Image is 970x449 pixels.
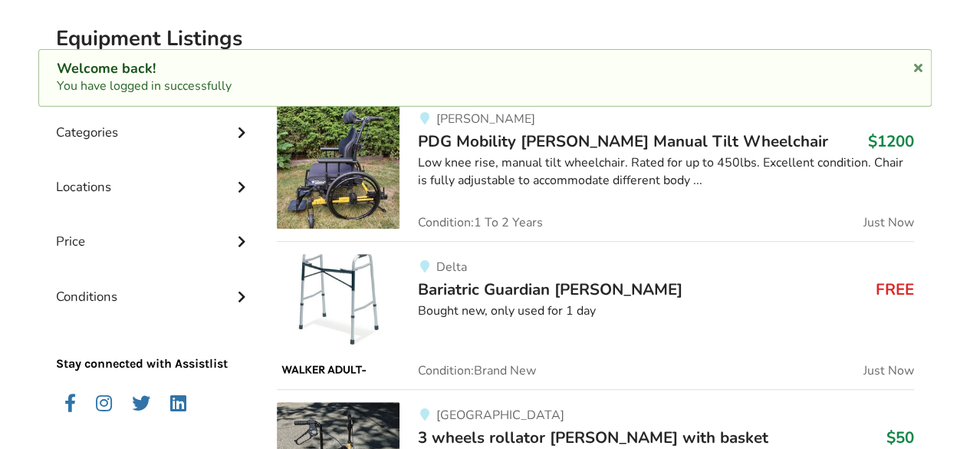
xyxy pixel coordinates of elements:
[277,106,914,241] a: mobility-pdg mobility stella gl manual tilt wheelchair[PERSON_NAME]PDG Mobility [PERSON_NAME] Man...
[277,254,400,377] img: mobility-bariatric guardian walker
[56,94,252,148] div: Categories
[886,428,914,447] h3: $50
[876,279,914,299] h3: FREE
[56,312,252,373] p: Stay connected with Assistlist
[418,427,768,448] span: 3 wheels rollator [PERSON_NAME] with basket
[418,279,682,300] span: Bariatric Guardian [PERSON_NAME]
[56,25,914,52] h2: Equipment Listings
[56,258,252,312] div: Conditions
[57,60,913,95] div: You have logged in successfully
[56,203,252,257] div: Price
[436,111,534,127] span: [PERSON_NAME]
[418,154,914,190] div: Low knee rise, manual tilt wheelchair. Rated for up to 450lbs. Excellent condition. Chair is full...
[436,259,466,276] span: Delta
[418,365,536,377] span: Condition: Brand New
[863,216,914,229] span: Just Now
[277,106,400,229] img: mobility-pdg mobility stella gl manual tilt wheelchair
[418,302,914,320] div: Bought new, only used for 1 day
[436,407,564,424] span: [GEOGRAPHIC_DATA]
[57,60,913,78] div: Welcome back!
[868,131,914,151] h3: $1200
[56,148,252,203] div: Locations
[418,216,543,229] span: Condition: 1 To 2 Years
[863,365,914,377] span: Just Now
[418,130,828,152] span: PDG Mobility [PERSON_NAME] Manual Tilt Wheelchair
[277,241,914,389] a: mobility-bariatric guardian walkerDeltaBariatric Guardian [PERSON_NAME]FREEBought new, only used ...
